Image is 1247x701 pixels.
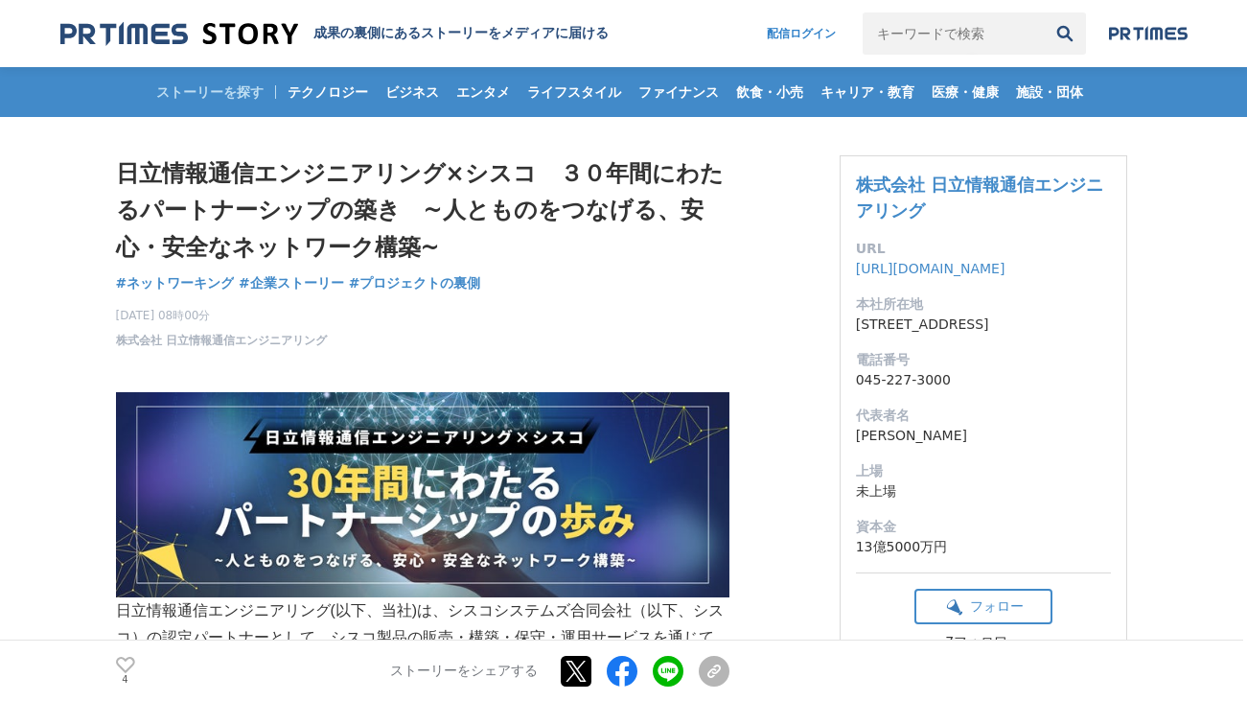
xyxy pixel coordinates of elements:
[60,21,298,47] img: 成果の裏側にあるストーリーをメディアに届ける
[280,83,376,101] span: テクノロジー
[914,589,1052,624] button: フォロー
[520,83,629,101] span: ライフスタイル
[349,273,481,293] a: #プロジェクトの裏側
[378,67,447,117] a: ビジネス
[239,273,344,293] a: #企業ストーリー
[116,392,729,597] img: thumbnail_291a6e60-8c83-11f0-9d6d-a329db0dd7a1.png
[813,67,922,117] a: キャリア・教育
[856,370,1111,390] dd: 045-227-3000
[116,274,235,292] span: #ネットワーキング
[856,406,1111,426] dt: 代表者名
[856,517,1111,537] dt: 資本金
[856,537,1111,557] dd: 13億5000万円
[1008,83,1091,101] span: 施設・団体
[349,274,481,292] span: #プロジェクトの裏側
[856,481,1111,502] dd: 未上場
[856,175,1103,221] a: 株式会社 日立情報通信エンジニアリング
[631,83,727,101] span: ファイナンス
[631,67,727,117] a: ファイナンス
[813,83,922,101] span: キャリア・教育
[116,675,135,685] p: 4
[60,21,609,47] a: 成果の裏側にあるストーリーをメディアに届ける 成果の裏側にあるストーリーをメディアに届ける
[239,274,344,292] span: #企業ストーリー
[116,155,729,266] h1: 日立情報通信エンジニアリング×シスコ ３０年間にわたるパートナーシップの築き ~人とものをつなげる、安心・安全なネットワーク構築~
[856,350,1111,370] dt: 電話番号
[914,634,1052,651] div: 7フォロワー
[924,67,1006,117] a: 医療・健康
[280,67,376,117] a: テクノロジー
[728,67,811,117] a: 飲食・小売
[748,12,855,55] a: 配信ログイン
[728,83,811,101] span: 飲食・小売
[1008,67,1091,117] a: 施設・団体
[856,239,1111,259] dt: URL
[390,663,538,680] p: ストーリーをシェアする
[116,332,327,349] a: 株式会社 日立情報通信エンジニアリング
[449,67,518,117] a: エンタメ
[116,273,235,293] a: #ネットワーキング
[856,426,1111,446] dd: [PERSON_NAME]
[313,25,609,42] h2: 成果の裏側にあるストーリーをメディアに届ける
[856,294,1111,315] dt: 本社所在地
[449,83,518,101] span: エンタメ
[856,461,1111,481] dt: 上場
[116,307,327,324] span: [DATE] 08時00分
[1044,12,1086,55] button: 検索
[378,83,447,101] span: ビジネス
[520,67,629,117] a: ライフスタイル
[856,315,1111,335] dd: [STREET_ADDRESS]
[856,261,1005,276] a: [URL][DOMAIN_NAME]
[863,12,1044,55] input: キーワードで検索
[924,83,1006,101] span: 医療・健康
[1109,26,1188,41] img: prtimes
